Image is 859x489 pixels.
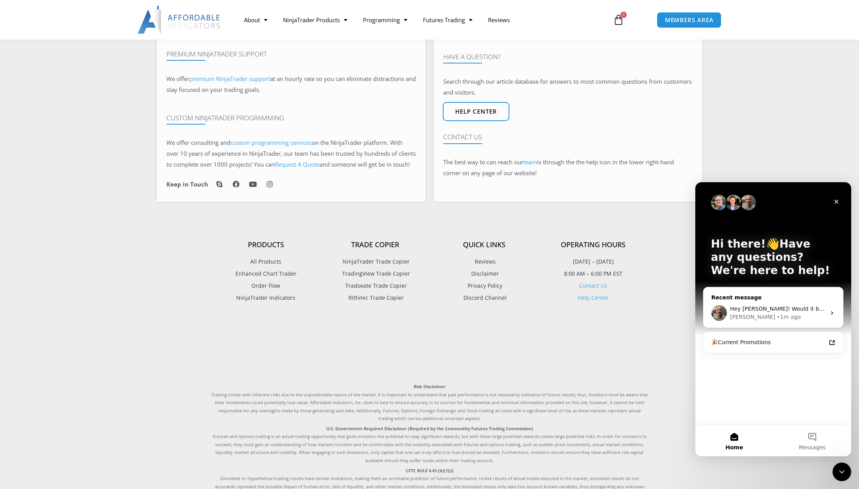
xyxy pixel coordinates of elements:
h6: Keep in Touch [166,181,208,188]
span: NinjaTrader Trade Copier [341,257,410,267]
a: All Products [211,257,320,267]
span: We offer consulting and [166,139,312,146]
a: 0 [601,9,636,31]
a: Reviews [429,257,539,267]
span: Tradovate Trade Copier [343,281,407,291]
a: NinjaTrader Indicators [211,293,320,303]
a: premium NinjaTrader support [189,75,270,83]
p: Futures and options trading is an actual trading opportunity that gives investors the potential t... [211,425,648,464]
iframe: Intercom live chat [832,463,851,481]
strong: U.S. Government Required Disclaimer (Required by the Commodity Futures Trading Commission) [326,426,533,431]
span: Enhanced Chart Trader [235,269,297,279]
span: 0 [620,12,627,18]
span: Rithmic Trade Copier [346,293,404,303]
span: All Products [250,257,281,267]
a: Disclaimer [429,269,539,279]
a: Enhanced Chart Trader [211,269,320,279]
span: We offer [166,75,189,83]
span: Privacy Policy [466,281,502,291]
div: Close [134,12,148,26]
a: NinjaTrader Products [275,11,355,29]
strong: CFTC RULE 4.41.(b)(1)(i) [406,468,454,473]
a: Rithmic Trade Copier [320,293,429,303]
a: custom programming services [230,139,312,146]
a: About [236,11,275,29]
p: 8:00 AM – 6:00 PM EST [539,269,648,279]
span: on the NinjaTrader platform. With over 10 years of experience in NinjaTrader, our team has been t... [166,139,416,168]
a: Programming [355,11,415,29]
span: Disclaimer [469,269,499,279]
span: Home [30,262,48,268]
span: Help center [455,109,497,114]
a: Futures Trading [415,11,480,29]
h4: Quick Links [429,241,539,249]
h4: Custom NinjaTrader Programming [166,114,416,122]
span: Order Flow [251,281,280,291]
a: Privacy Policy [429,281,539,291]
h4: Contact Us [443,133,693,141]
span: TradingView Trade Copier [340,269,410,279]
h4: Operating Hours [539,241,648,249]
a: Help center [443,102,509,121]
span: Messages [104,262,131,268]
a: team [523,158,537,166]
iframe: Customer reviews powered by Trustpilot [211,320,648,375]
iframe: Intercom live chat [695,182,851,456]
a: NinjaTrader Trade Copier [320,257,429,267]
img: LogoAI | Affordable Indicators – NinjaTrader [138,6,221,34]
a: Tradovate Trade Copier [320,281,429,291]
p: The best way to can reach our is through the the help icon in the lower right-hand corner on any ... [443,157,693,179]
nav: Menu [236,11,604,29]
div: 🎉Current Promotions [16,156,131,164]
p: Trading comes with inherent risks due to the unpredictable nature of the market. It is important ... [211,383,648,422]
span: Hey [PERSON_NAME]! Would it be possible to send us a video of this? I'd love to make some improve... [35,123,443,130]
a: Discord Channel [429,293,539,303]
a: Order Flow [211,281,320,291]
a: Help Center [578,294,609,301]
a: Contact Us [579,282,607,289]
h4: Have A Question? [443,53,693,61]
h4: Trade Copier [320,241,429,249]
h4: Products [211,241,320,249]
span: Discord Channel [461,293,507,303]
a: TradingView Trade Copier [320,269,429,279]
a: MEMBERS AREA [657,12,722,28]
div: • 1m ago [81,131,105,139]
a: 🎉Current Promotions [11,153,145,167]
span: NinjaTrader Indicators [236,293,295,303]
p: Search through our article database for answers to most common questions from customers and visit... [443,76,693,98]
div: [PERSON_NAME] [35,131,80,139]
strong: Risk Disclaimer [414,383,446,389]
a: Request A Quote [275,160,320,168]
span: MEMBERS AREA [665,17,714,23]
a: Reviews [480,11,518,29]
span: at an hourly rate so you can eliminate distractions and stay focused on your trading goals. [166,75,416,93]
h4: Premium NinjaTrader Support [166,50,416,58]
p: [DATE] – [DATE] [539,257,648,267]
span: Reviews [473,257,496,267]
button: Messages [78,243,156,274]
